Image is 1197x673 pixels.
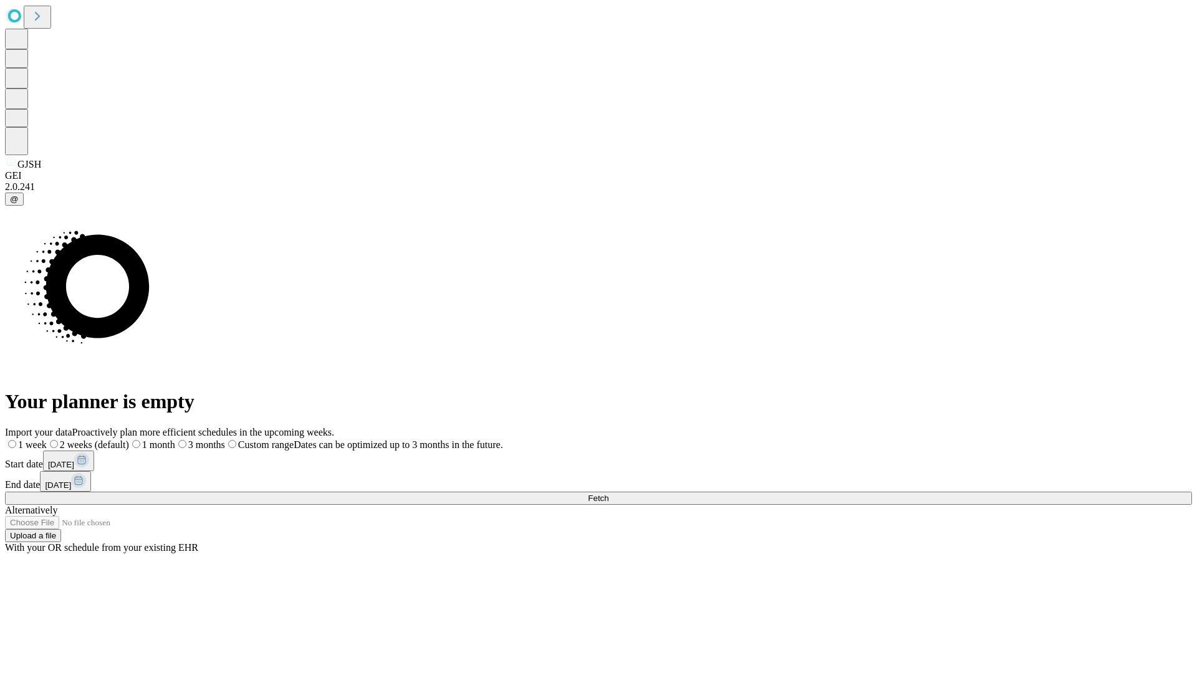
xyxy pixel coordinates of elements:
div: 2.0.241 [5,181,1192,193]
span: 3 months [188,439,225,450]
button: [DATE] [40,471,91,492]
span: [DATE] [45,480,71,490]
input: Custom rangeDates can be optimized up to 3 months in the future. [228,440,236,448]
span: Proactively plan more efficient schedules in the upcoming weeks. [72,427,334,437]
div: GEI [5,170,1192,181]
span: 1 week [18,439,47,450]
span: [DATE] [48,460,74,469]
div: End date [5,471,1192,492]
span: Custom range [238,439,294,450]
h1: Your planner is empty [5,390,1192,413]
input: 1 week [8,440,16,448]
input: 3 months [178,440,186,448]
button: Upload a file [5,529,61,542]
button: [DATE] [43,451,94,471]
span: Import your data [5,427,72,437]
span: 2 weeks (default) [60,439,129,450]
button: Fetch [5,492,1192,505]
span: 1 month [142,439,175,450]
span: Fetch [588,494,608,503]
span: @ [10,194,19,204]
input: 2 weeks (default) [50,440,58,448]
span: GJSH [17,159,41,169]
button: @ [5,193,24,206]
span: With your OR schedule from your existing EHR [5,542,198,553]
input: 1 month [132,440,140,448]
span: Dates can be optimized up to 3 months in the future. [294,439,502,450]
span: Alternatively [5,505,57,515]
div: Start date [5,451,1192,471]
